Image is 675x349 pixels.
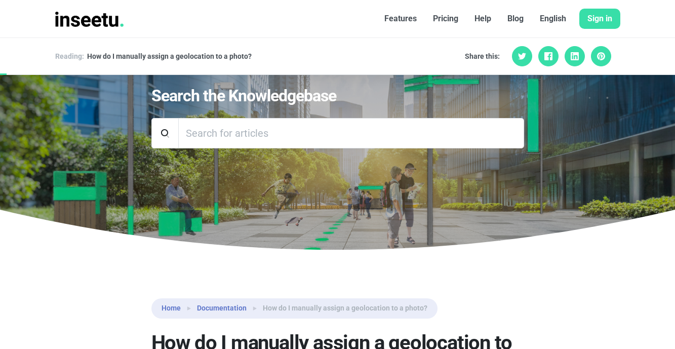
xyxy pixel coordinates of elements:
[433,14,458,23] font: Pricing
[197,303,247,314] a: Documentation
[425,9,466,29] a: Pricing
[151,298,438,319] nav: breadcrumb
[474,14,491,23] font: Help
[579,9,620,29] a: Sign in
[532,9,574,29] a: English
[55,51,84,61] div: Reading:
[376,9,425,29] a: Features
[87,51,252,61] div: How do I manually assign a geolocation to a photo?
[384,14,417,23] font: Features
[466,9,499,29] a: Help
[587,14,612,23] font: Sign in
[55,12,124,27] img: INSEETU
[499,9,532,29] a: Blog
[162,303,181,314] a: Home
[507,14,524,23] font: Blog
[151,86,524,105] h1: Search the Knowledgebase
[247,302,427,315] li: How do I manually assign a geolocation to a photo?
[178,118,524,148] input: Search
[465,51,500,61] span: Share this:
